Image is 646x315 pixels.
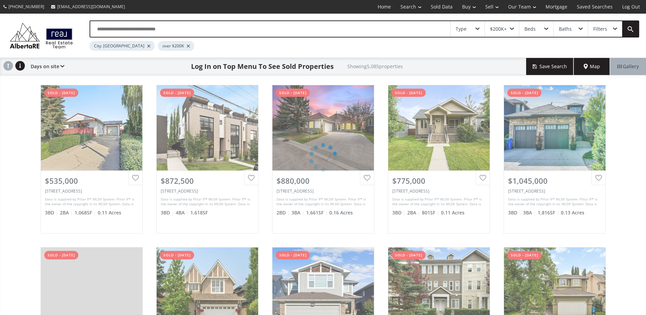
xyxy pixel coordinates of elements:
div: Filters [593,27,607,31]
div: over $200K [158,41,194,51]
div: Beds [524,27,536,31]
div: Map [574,58,610,75]
div: $200K+ [490,27,507,31]
div: Days on site [27,58,64,75]
div: Gallery [610,58,646,75]
div: Baths [559,27,572,31]
div: Type [456,27,467,31]
img: Logo [7,21,76,50]
a: [EMAIL_ADDRESS][DOMAIN_NAME] [48,0,128,13]
span: Map [584,63,600,70]
div: City: [GEOGRAPHIC_DATA] [90,41,155,51]
h2: Showing 5,085 properties [347,64,403,69]
h1: Log In on Top Menu To See Sold Properties [191,62,334,71]
button: Save Search [526,58,574,75]
span: [EMAIL_ADDRESS][DOMAIN_NAME] [57,4,125,10]
span: [PHONE_NUMBER] [9,4,44,10]
span: Gallery [617,63,639,70]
